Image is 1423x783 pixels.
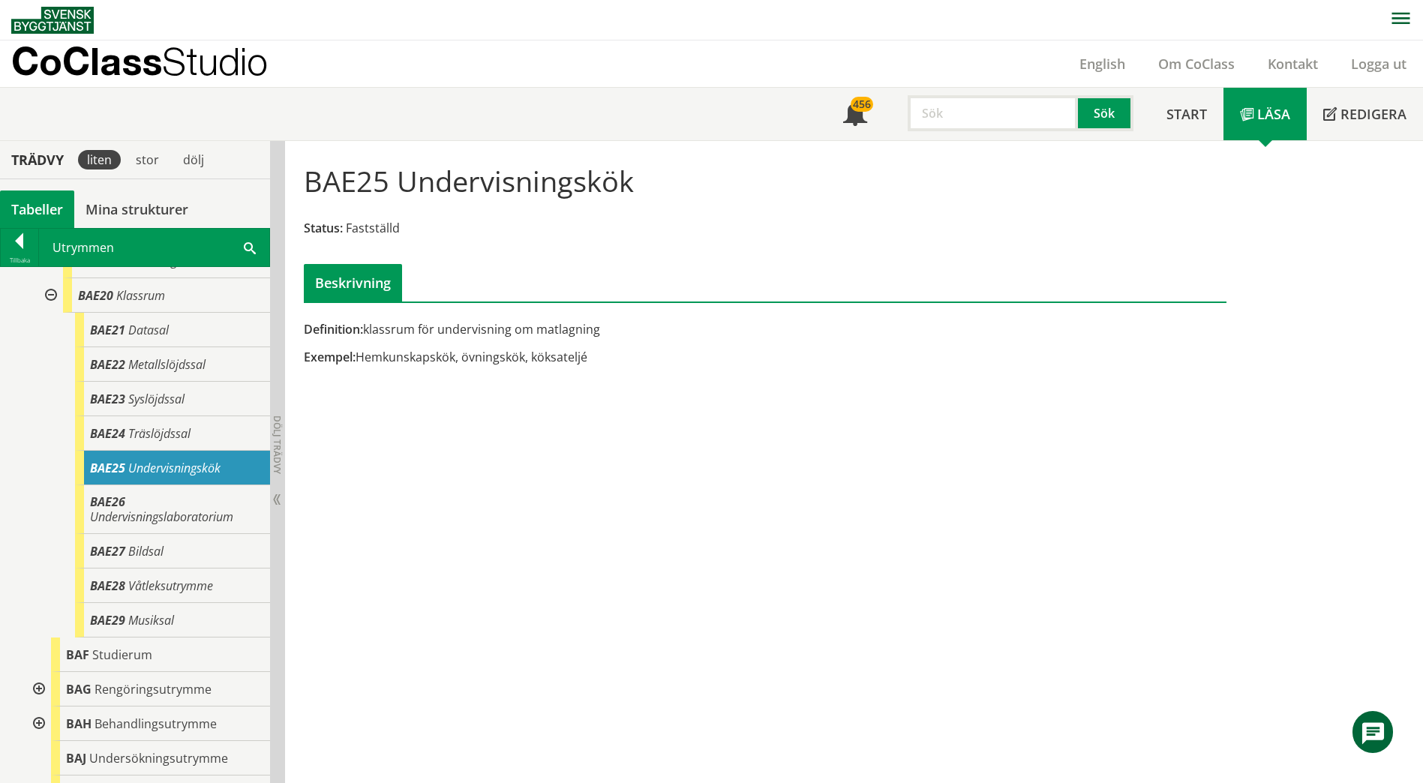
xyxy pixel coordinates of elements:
[304,349,356,365] span: Exempel:
[1078,95,1133,131] button: Sök
[843,103,867,127] span: Notifikationer
[128,391,185,407] span: Syslöjdssal
[90,460,125,476] span: BAE25
[244,239,256,255] span: Sök i tabellen
[66,750,86,766] span: BAJ
[1,254,38,266] div: Tillbaka
[1166,105,1207,123] span: Start
[908,95,1078,131] input: Sök
[128,425,191,442] span: Träslöjdssal
[78,150,121,169] div: liten
[11,7,94,34] img: Svensk Byggtjänst
[90,322,125,338] span: BAE21
[74,190,200,228] a: Mina strukturer
[346,220,400,236] span: Fastställd
[1251,55,1334,73] a: Kontakt
[95,715,217,732] span: Behandlingsutrymme
[90,493,125,510] span: BAE26
[1307,88,1423,140] a: Redigera
[1257,105,1290,123] span: Läsa
[90,612,125,628] span: BAE29
[116,287,165,304] span: Klassrum
[1063,55,1142,73] a: English
[1223,88,1307,140] a: Läsa
[271,415,284,474] span: Dölj trädvy
[1334,55,1423,73] a: Logga ut
[90,543,125,559] span: BAE27
[66,646,89,663] span: BAF
[3,151,72,168] div: Trädvy
[90,356,125,373] span: BAE22
[304,220,343,236] span: Status:
[304,321,911,337] div: klassrum för undervisning om matlagning
[128,356,206,373] span: Metallslöjdssal
[304,164,634,197] h1: BAE25 Undervisningskök
[128,322,169,338] span: Datasal
[1340,105,1406,123] span: Redigera
[1142,55,1251,73] a: Om CoClass
[11,52,268,70] p: CoClass
[304,321,363,337] span: Definition:
[174,150,213,169] div: dölj
[827,88,884,140] a: 456
[304,264,402,301] div: Beskrivning
[39,229,269,266] div: Utrymmen
[90,425,125,442] span: BAE24
[78,287,113,304] span: BAE20
[127,150,168,169] div: stor
[66,681,92,697] span: BAG
[128,577,213,594] span: Våtleksutrymme
[90,391,125,407] span: BAE23
[128,612,174,628] span: Musiksal
[11,40,300,87] a: CoClassStudio
[89,750,228,766] span: Undersökningsutrymme
[90,577,125,594] span: BAE28
[90,508,233,525] span: Undervisningslaboratorium
[162,39,268,83] span: Studio
[128,460,221,476] span: Undervisningskök
[304,349,911,365] div: Hemkunskapskök, övningskök, köksateljé
[92,646,152,663] span: Studierum
[851,97,873,112] div: 456
[95,681,212,697] span: Rengöringsutrymme
[1150,88,1223,140] a: Start
[128,543,164,559] span: Bildsal
[66,715,92,732] span: BAH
